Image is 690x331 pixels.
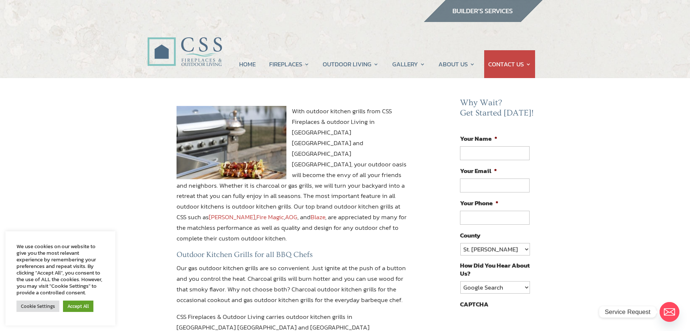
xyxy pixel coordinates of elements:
[460,98,535,122] h2: Why Wait? Get Started [DATE]!
[660,302,679,322] a: Email
[460,167,497,175] label: Your Email
[239,50,256,78] a: HOME
[311,212,325,222] a: Blaze
[16,301,59,312] a: Cookie Settings
[460,261,530,277] label: How Did You Hear About Us?
[460,135,497,143] label: Your Name
[177,250,412,263] h4: Outdoor Kitchen Grills for all BBQ Chefs
[147,17,222,70] img: CSS Fireplaces & Outdoor Living (Formerly Construction Solutions & Supply)- Jacksonville Ormond B...
[460,199,498,207] label: Your Phone
[323,50,379,78] a: OUTDOOR LIVING
[423,15,543,25] a: builder services construction supply
[460,231,481,239] label: County
[488,50,531,78] a: CONTACT US
[177,106,286,179] img: Skewrs and Barbecue
[269,50,309,78] a: FIREPLACES
[438,50,475,78] a: ABOUT US
[460,300,489,308] label: CAPTCHA
[285,212,297,222] a: AOG
[63,301,93,312] a: Accept All
[177,106,412,250] p: With outdoor kitchen grills from CSS Fireplaces & outdoor Living in [GEOGRAPHIC_DATA] [GEOGRAPHIC...
[16,243,104,296] div: We use cookies on our website to give you the most relevant experience by remembering your prefer...
[177,263,412,312] p: Our gas outdoor kitchen grills are so convenient. Just ignite at the push of a button and you con...
[392,50,425,78] a: GALLERY
[209,212,255,222] a: [PERSON_NAME]
[256,212,284,222] a: Fire Magic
